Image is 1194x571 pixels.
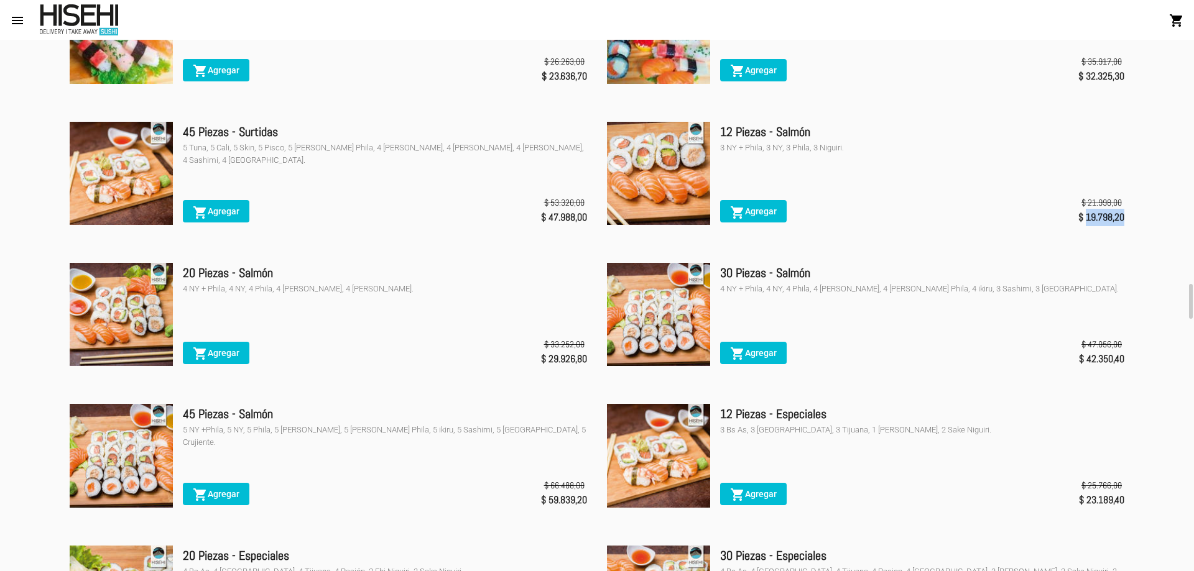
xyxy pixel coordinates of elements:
div: 20 Piezas - Salmón [183,263,587,283]
button: Agregar [183,59,249,81]
span: $ 47.988,00 [541,209,587,226]
img: 4d05173c-37fe-498e-b5f0-c693c4a1346a.jpg [607,122,710,225]
span: $ 25.766,00 [1081,479,1122,491]
span: Agregar [730,489,777,499]
span: Agregar [193,489,239,499]
span: $ 29.926,80 [541,350,587,368]
mat-icon: shopping_cart [730,487,745,502]
span: $ 42.350,40 [1079,350,1124,368]
span: Agregar [193,348,239,358]
mat-icon: shopping_cart [730,346,745,361]
button: Agregar [720,59,787,81]
mat-icon: shopping_cart [1169,13,1184,28]
span: $ 33.252,00 [544,338,585,350]
button: Agregar [183,483,249,505]
button: Agregar [720,200,787,222]
mat-icon: shopping_cart [193,346,208,361]
div: 5 Tuna, 5 Cali, 5 Skin, 5 Pisco, 5 [PERSON_NAME] Phila, 4 [PERSON_NAME], 4 [PERSON_NAME], 4 [PERS... [183,142,587,167]
span: Agregar [730,206,777,216]
img: 8a9817f2-ded1-48ad-bd3d-c7dde0f0708b.jpg [70,122,173,225]
span: $ 21.998,00 [1081,196,1122,209]
img: be387dc8-3964-442f-bf5f-d9fdad6a3c99.jpg [70,404,173,507]
mat-icon: shopping_cart [193,63,208,78]
img: 7b16739f-f524-49c1-bb1b-a60cff6b7858.jpg [607,263,710,366]
div: 12 Piezas - Salmón [720,122,1124,142]
mat-icon: shopping_cart [193,487,208,502]
mat-icon: shopping_cart [193,205,208,220]
span: $ 32.325,30 [1078,68,1124,85]
div: 45 Piezas - Surtidas [183,122,587,142]
mat-icon: shopping_cart [730,205,745,220]
div: 30 Piezas - Salmón [720,263,1124,283]
div: 3 NY + Phila, 3 NY, 3 Phila, 3 Niguiri. [720,142,1124,154]
button: Agregar [183,342,249,364]
mat-icon: menu [10,13,25,28]
span: $ 23.189,40 [1079,491,1124,509]
div: 4 NY + Phila, 4 NY, 4 Phila, 4 [PERSON_NAME], 4 [PERSON_NAME] Phila, 4 ikiru, 3 Sashimi, 3 [GEOGR... [720,283,1124,295]
span: $ 35.917,00 [1081,55,1122,68]
span: $ 23.636,70 [542,68,587,85]
div: 3 Bs As, 3 [GEOGRAPHIC_DATA], 3 Tijuana, 1 [PERSON_NAME], 2 Sake Niguiri. [720,424,1124,436]
mat-icon: shopping_cart [730,63,745,78]
span: Agregar [193,206,239,216]
button: Agregar [183,200,249,222]
img: 73fe07b4-711d-411a-ad3a-f09bfbfa50d3.jpg [70,263,173,366]
button: Agregar [720,342,787,364]
img: a945baa2-3386-4d33-98c9-86a6a0e8fd32.jpg [607,404,710,507]
span: $ 59.839,20 [541,491,587,509]
span: $ 53.320,00 [544,196,585,209]
span: Agregar [730,348,777,358]
button: Agregar [720,483,787,505]
span: Agregar [193,65,239,75]
span: $ 66.488,00 [544,479,585,491]
span: $ 47.056,00 [1081,338,1122,350]
div: 12 Piezas - Especiales [720,404,1124,424]
span: Agregar [730,65,777,75]
div: 20 Piezas - Especiales [183,546,587,565]
div: 30 Piezas - Especiales [720,546,1124,565]
div: 4 NY + Phila, 4 NY, 4 Phila, 4 [PERSON_NAME], 4 [PERSON_NAME]. [183,283,587,295]
span: $ 26.263,00 [544,55,585,68]
div: 45 Piezas - Salmón [183,404,587,424]
div: 5 NY +Phila, 5 NY, 5 Phila, 5 [PERSON_NAME], 5 [PERSON_NAME] Phila, 5 ikiru, 5 Sashimi, 5 [GEOGRA... [183,424,587,449]
span: $ 19.798,20 [1078,209,1124,226]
